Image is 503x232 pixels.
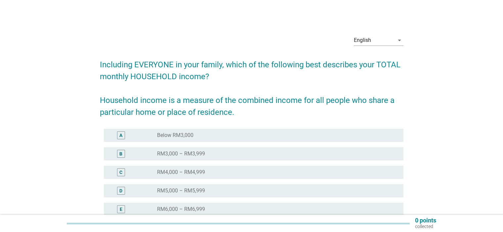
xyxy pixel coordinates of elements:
[119,187,122,194] div: D
[157,150,205,157] label: RM3,000 – RM3,999
[119,169,122,176] div: C
[396,36,403,44] i: arrow_drop_down
[415,223,436,229] p: collected
[157,169,205,176] label: RM4,000 – RM4,999
[100,52,403,118] h2: Including EVERYONE in your family, which of the following best describes your TOTAL monthly HOUSE...
[119,150,122,157] div: B
[119,132,122,139] div: A
[120,206,122,213] div: E
[157,187,205,194] label: RM5,000 – RM5,999
[415,217,436,223] p: 0 points
[354,37,371,43] div: English
[157,206,205,213] label: RM6,000 – RM6,999
[157,132,193,139] label: Below RM3,000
